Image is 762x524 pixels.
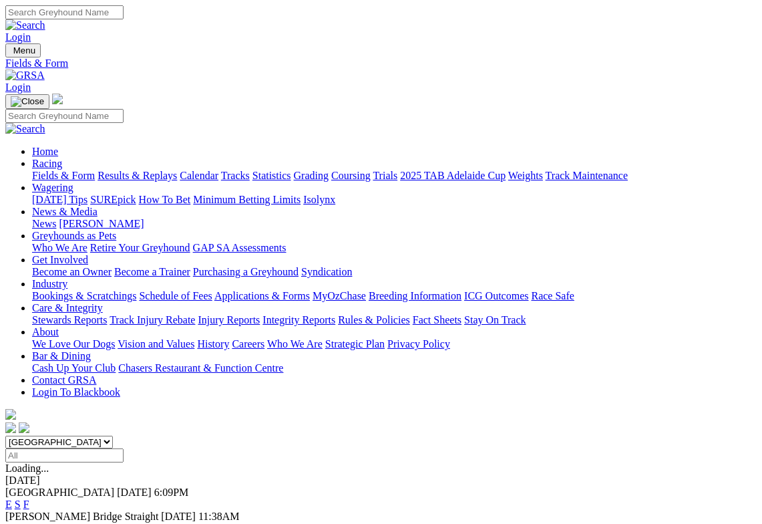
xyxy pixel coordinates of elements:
[32,386,120,398] a: Login To Blackbook
[262,314,335,325] a: Integrity Reports
[59,218,144,229] a: [PERSON_NAME]
[32,242,757,254] div: Greyhounds as Pets
[5,463,49,474] span: Loading...
[413,314,461,325] a: Fact Sheets
[198,511,240,522] span: 11:38AM
[5,19,45,31] img: Search
[5,70,45,82] img: GRSA
[32,338,115,350] a: We Love Our Dogs
[5,31,31,43] a: Login
[294,170,329,181] a: Grading
[32,146,58,157] a: Home
[5,409,16,420] img: logo-grsa-white.png
[32,290,136,301] a: Bookings & Scratchings
[252,170,291,181] a: Statistics
[90,194,136,205] a: SUREpick
[32,314,757,326] div: Care & Integrity
[5,94,49,109] button: Toggle navigation
[464,314,526,325] a: Stay On Track
[139,290,212,301] a: Schedule of Fees
[313,290,366,301] a: MyOzChase
[5,511,158,522] span: [PERSON_NAME] Bridge Straight
[303,194,335,205] a: Isolynx
[90,242,190,253] a: Retire Your Greyhound
[32,290,757,302] div: Industry
[5,5,124,19] input: Search
[5,43,41,57] button: Toggle navigation
[5,109,124,123] input: Search
[154,487,189,498] span: 6:09PM
[267,338,323,350] a: Who We Are
[325,338,385,350] a: Strategic Plan
[19,422,29,433] img: twitter.svg
[23,499,29,510] a: F
[5,82,31,93] a: Login
[32,266,757,278] div: Get Involved
[197,338,229,350] a: History
[11,96,44,107] img: Close
[13,45,35,55] span: Menu
[52,94,63,104] img: logo-grsa-white.png
[214,290,310,301] a: Applications & Forms
[15,499,21,510] a: S
[5,57,757,70] a: Fields & Form
[193,194,301,205] a: Minimum Betting Limits
[232,338,264,350] a: Careers
[331,170,371,181] a: Coursing
[32,170,757,182] div: Racing
[32,278,67,289] a: Industry
[161,511,196,522] span: [DATE]
[369,290,461,301] a: Breeding Information
[32,194,757,206] div: Wagering
[5,499,12,510] a: E
[221,170,250,181] a: Tracks
[32,362,116,374] a: Cash Up Your Club
[114,266,190,277] a: Become a Trainer
[32,338,757,350] div: About
[32,362,757,374] div: Bar & Dining
[338,314,410,325] a: Rules & Policies
[32,314,107,325] a: Stewards Reports
[193,242,287,253] a: GAP SA Assessments
[5,487,114,498] span: [GEOGRAPHIC_DATA]
[32,302,103,313] a: Care & Integrity
[32,218,56,229] a: News
[32,230,116,241] a: Greyhounds as Pets
[180,170,218,181] a: Calendar
[546,170,628,181] a: Track Maintenance
[198,314,260,325] a: Injury Reports
[118,362,283,374] a: Chasers Restaurant & Function Centre
[32,170,95,181] a: Fields & Form
[32,158,62,169] a: Racing
[32,254,88,265] a: Get Involved
[400,170,506,181] a: 2025 TAB Adelaide Cup
[531,290,574,301] a: Race Safe
[193,266,299,277] a: Purchasing a Greyhound
[301,266,352,277] a: Syndication
[32,374,96,386] a: Contact GRSA
[32,326,59,338] a: About
[32,182,73,193] a: Wagering
[118,338,194,350] a: Vision and Values
[32,242,87,253] a: Who We Are
[508,170,543,181] a: Weights
[5,448,124,463] input: Select date
[98,170,177,181] a: Results & Replays
[5,123,45,135] img: Search
[373,170,397,181] a: Trials
[139,194,191,205] a: How To Bet
[464,290,528,301] a: ICG Outcomes
[32,206,98,217] a: News & Media
[387,338,450,350] a: Privacy Policy
[32,218,757,230] div: News & Media
[5,475,757,487] div: [DATE]
[32,350,91,362] a: Bar & Dining
[32,266,112,277] a: Become an Owner
[117,487,152,498] span: [DATE]
[5,422,16,433] img: facebook.svg
[110,314,195,325] a: Track Injury Rebate
[32,194,87,205] a: [DATE] Tips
